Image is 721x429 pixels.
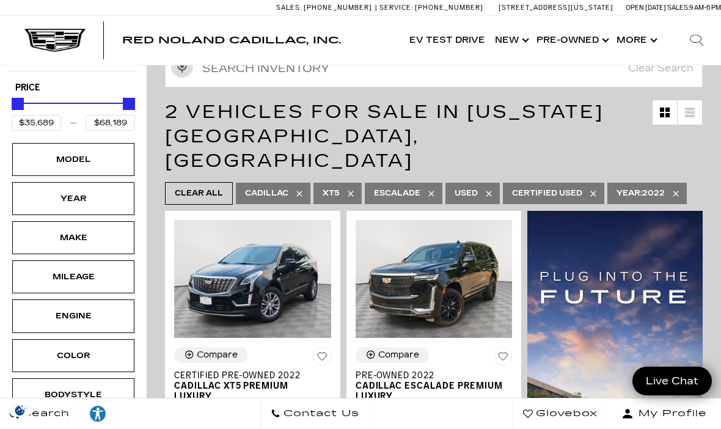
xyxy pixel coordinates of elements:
a: Explore your accessibility options [79,398,117,429]
span: Used [455,186,478,201]
div: Model [43,153,104,166]
span: Certified Pre-Owned 2022 [174,370,322,381]
a: Sales: [PHONE_NUMBER] [276,4,375,11]
a: Pre-Owned [532,16,612,65]
a: Contact Us [261,398,369,429]
img: 2022 Cadillac Escalade Premium Luxury [356,220,513,337]
div: Compare [378,350,419,361]
svg: Click to toggle on voice search [171,56,193,78]
div: Price [12,94,135,131]
div: Search [672,16,721,65]
div: ColorColor [12,339,134,372]
span: [PHONE_NUMBER] [415,4,483,12]
img: 2022 Cadillac XT5 Premium Luxury [174,220,331,337]
span: Clear All [175,186,223,201]
div: Maximum Price [123,98,135,110]
span: Contact Us [280,405,359,422]
span: Cadillac XT5 Premium Luxury [174,381,322,402]
span: XT5 [323,186,340,201]
button: Compare Vehicle [174,347,247,363]
span: Red Noland Cadillac, Inc. [122,34,341,46]
span: Cadillac [245,186,288,201]
img: Opt-Out Icon [6,404,34,417]
div: Make [43,231,104,244]
span: Search [19,405,70,422]
div: YearYear [12,182,134,215]
div: BodystyleBodystyle [12,378,134,411]
span: 2 Vehicles for Sale in [US_STATE][GEOGRAPHIC_DATA], [GEOGRAPHIC_DATA] [165,101,604,172]
span: Certified Used [512,186,582,201]
a: New [490,16,532,65]
h5: Price [15,82,131,94]
div: Mileage [43,270,104,284]
span: Cadillac Escalade Premium Luxury [356,381,503,402]
button: Compare Vehicle [356,347,429,363]
a: Live Chat [632,367,712,395]
span: Pre-Owned 2022 [356,370,503,381]
a: Grid View [653,100,677,125]
div: MakeMake [12,221,134,254]
span: Live Chat [640,374,705,388]
a: Glovebox [513,398,607,429]
span: [PHONE_NUMBER] [304,4,372,12]
section: Click to Open Cookie Consent Modal [6,404,34,417]
div: Compare [197,350,238,361]
span: Glovebox [533,405,598,422]
span: Sales: [276,4,302,12]
span: Service: [379,4,413,12]
input: Search Inventory [165,50,703,87]
input: Maximum [86,115,135,131]
button: Save Vehicle [313,347,331,370]
div: Minimum Price [12,98,24,110]
div: ModelModel [12,143,134,176]
div: Year [43,192,104,205]
span: Open [DATE] [626,4,666,12]
button: Open user profile menu [607,398,721,429]
div: Color [43,349,104,362]
span: Escalade [374,186,420,201]
div: EngineEngine [12,299,134,332]
div: Explore your accessibility options [79,405,116,423]
button: More [612,16,660,65]
a: Pre-Owned 2022Cadillac Escalade Premium Luxury [356,370,513,402]
span: 2022 [617,186,665,201]
a: Service: [PHONE_NUMBER] [375,4,486,11]
a: Certified Pre-Owned 2022Cadillac XT5 Premium Luxury [174,370,331,402]
span: Year : [617,189,642,197]
div: Engine [43,309,104,323]
span: Sales: [667,4,689,12]
a: Red Noland Cadillac, Inc. [122,35,341,45]
input: Minimum [12,115,61,131]
span: 9 AM-6 PM [689,4,721,12]
div: MileageMileage [12,260,134,293]
div: Bodystyle [43,388,104,402]
a: EV Test Drive [404,16,490,65]
a: [STREET_ADDRESS][US_STATE] [499,4,613,12]
button: Save Vehicle [494,347,512,370]
span: My Profile [634,405,707,422]
img: Cadillac Dark Logo with Cadillac White Text [24,29,86,52]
